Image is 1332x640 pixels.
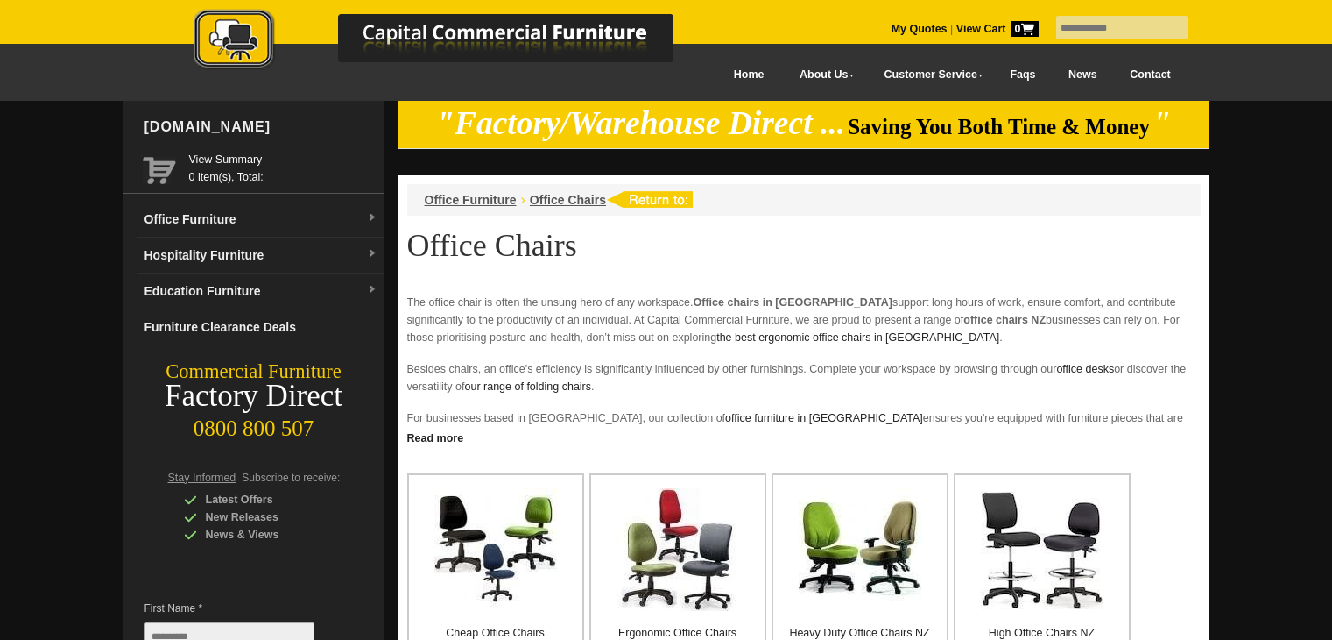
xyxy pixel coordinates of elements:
[184,491,350,508] div: Latest Offers
[145,9,758,78] a: Capital Commercial Furniture Logo
[184,526,350,544] div: News & Views
[434,488,557,611] img: Cheap Office Chairs
[145,9,758,73] img: Capital Commercial Furniture Logo
[367,249,377,260] img: dropdown
[994,55,1053,95] a: Faqs
[367,213,377,224] img: dropdown
[716,331,999,344] a: the best ergonomic office chairs in [GEOGRAPHIC_DATA]
[725,412,923,424] a: office furniture in [GEOGRAPHIC_DATA]
[521,191,525,209] li: ›
[465,380,592,393] a: our range of folding chairs
[137,202,384,238] a: Office Furnituredropdown
[694,296,892,309] strong: Office chairs in [GEOGRAPHIC_DATA]
[530,193,606,207] a: Office Chairs
[780,55,864,95] a: About Us
[168,472,236,484] span: Stay Informed
[137,238,384,274] a: Hospitality Furnituredropdown
[137,274,384,309] a: Education Furnituredropdown
[407,360,1201,395] p: Besides chairs, an office's efficiency is significantly influenced by other furnishings. Complete...
[242,472,340,484] span: Subscribe to receive:
[892,23,948,35] a: My Quotes
[137,309,384,345] a: Furniture Clearance Deals
[981,491,1103,609] img: High Office Chairs NZ
[407,409,1201,462] p: For businesses based in [GEOGRAPHIC_DATA], our collection of ensures you're equipped with furnitu...
[1052,55,1113,95] a: News
[1011,21,1039,37] span: 0
[864,55,993,95] a: Customer Service
[123,359,384,384] div: Commercial Furniture
[436,105,845,141] em: "Factory/Warehouse Direct ...
[189,151,377,183] span: 0 item(s), Total:
[1056,363,1114,375] a: office desks
[137,101,384,153] div: [DOMAIN_NAME]
[606,191,693,208] img: return to
[799,488,921,611] img: Heavy Duty Office Chairs NZ
[398,425,1209,447] a: Click to read more
[144,600,341,617] span: First Name *
[184,508,350,526] div: New Releases
[189,151,377,168] a: View Summary
[123,384,384,409] div: Factory Direct
[123,408,384,441] div: 0800 800 507
[407,229,1201,262] h1: Office Chairs
[407,294,1201,346] p: The office chair is often the unsung hero of any workspace. support long hours of work, ensure co...
[953,23,1038,35] a: View Cart0
[1113,55,1187,95] a: Contact
[963,314,1046,326] strong: office chairs NZ
[425,193,517,207] a: Office Furniture
[1152,105,1171,141] em: "
[617,488,739,611] img: Ergonomic Office Chairs
[956,23,1039,35] strong: View Cart
[367,285,377,295] img: dropdown
[848,115,1150,139] span: Saving You Both Time & Money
